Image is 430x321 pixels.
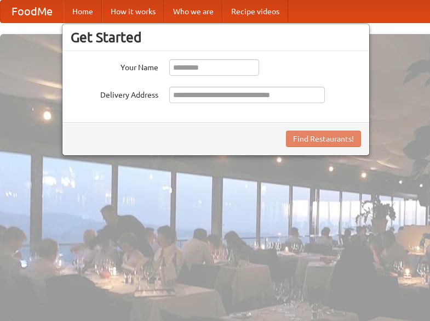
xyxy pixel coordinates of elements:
[222,1,288,22] a: Recipe videos
[164,1,222,22] a: Who we are
[64,1,102,22] a: Home
[286,131,361,147] button: Find Restaurants!
[71,59,158,73] label: Your Name
[71,87,158,100] label: Delivery Address
[102,1,164,22] a: How it works
[71,29,361,46] h3: Get Started
[1,1,64,22] a: FoodMe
